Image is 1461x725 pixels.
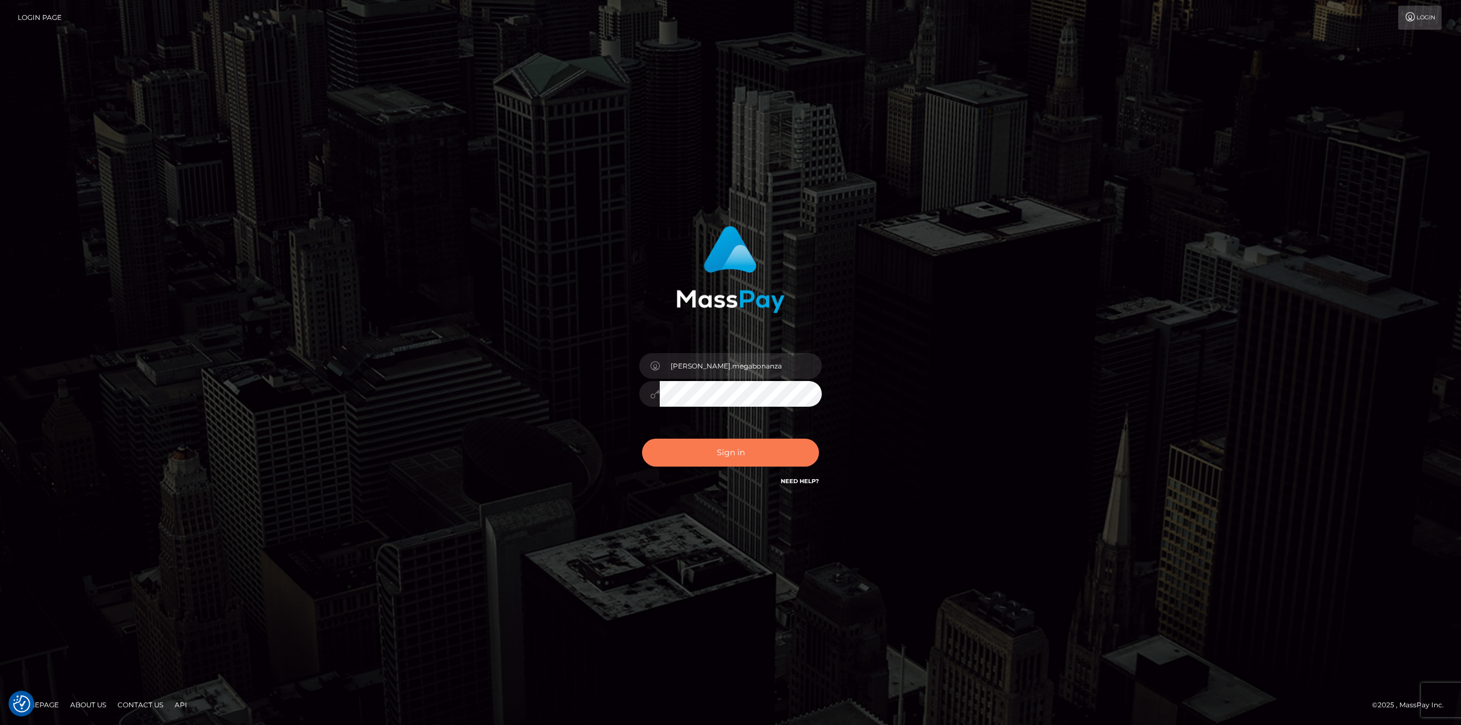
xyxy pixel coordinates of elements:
a: Contact Us [113,696,168,714]
button: Consent Preferences [13,695,30,712]
a: About Us [66,696,111,714]
a: API [170,696,192,714]
img: MassPay Login [676,226,785,313]
button: Sign in [642,439,819,467]
a: Login Page [18,6,62,30]
input: Username... [660,353,822,379]
a: Need Help? [781,477,819,485]
a: Homepage [13,696,63,714]
a: Login [1398,6,1442,30]
div: © 2025 , MassPay Inc. [1372,699,1452,711]
img: Revisit consent button [13,695,30,712]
